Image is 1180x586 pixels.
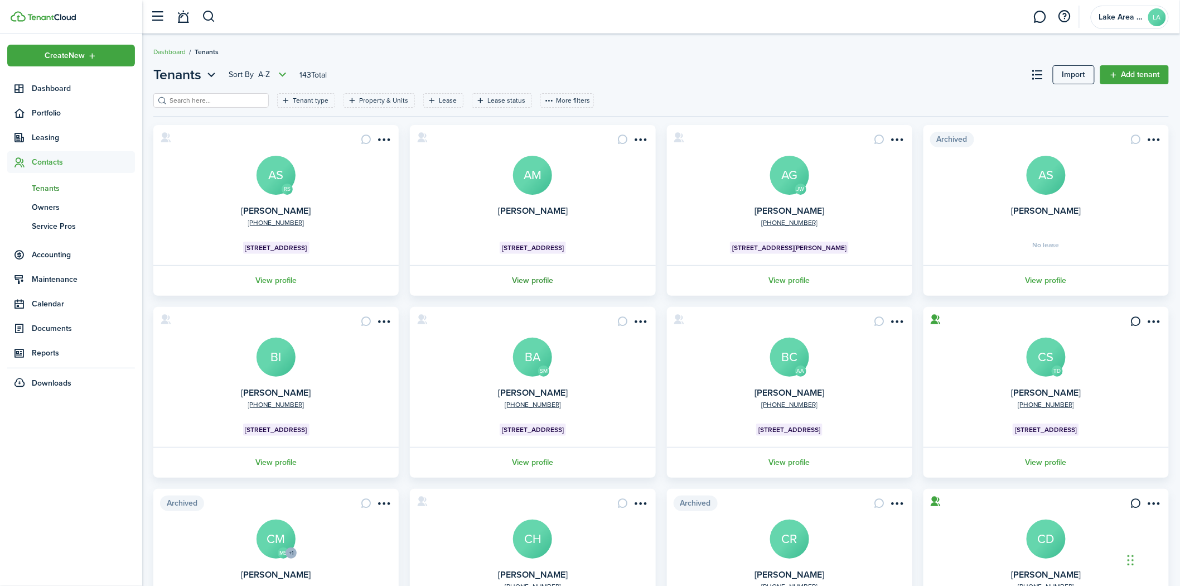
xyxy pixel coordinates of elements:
[505,400,561,410] a: [PHONE_NUMBER]
[732,243,847,253] span: [STREET_ADDRESS][PERSON_NAME]
[32,220,135,232] span: Service Pros
[374,134,392,149] button: Open menu
[27,14,76,21] img: TenantCloud
[1011,204,1081,217] a: [PERSON_NAME]
[758,425,820,435] span: [STREET_ADDRESS]
[257,156,296,195] a: AS
[502,425,564,435] span: [STREET_ADDRESS]
[930,132,974,147] span: Archived
[257,520,296,559] a: CM
[32,107,135,119] span: Portfolio
[45,52,85,60] span: Create New
[538,366,549,377] avatar-text: SM
[423,93,463,108] filter-tag: Open filter
[513,520,552,559] a: CH
[761,218,818,228] a: [PHONE_NUMBER]
[770,520,809,559] avatar-text: CR
[631,316,649,331] button: Open menu
[32,83,135,94] span: Dashboard
[152,265,400,296] a: View profile
[32,249,135,261] span: Accounting
[32,182,135,194] span: Tenants
[257,338,296,377] a: BI
[1144,316,1162,331] button: Open menu
[498,386,568,399] a: [PERSON_NAME]
[631,134,649,149] button: Open menu
[153,47,186,57] a: Dashboard
[770,338,809,377] a: BC
[293,95,328,105] filter-tag-label: Tenant type
[1027,338,1066,377] a: CS
[32,132,135,143] span: Leasing
[7,198,135,217] a: Owners
[631,498,649,513] button: Open menu
[153,65,219,85] button: Tenants
[374,498,392,513] button: Open menu
[761,400,818,410] a: [PHONE_NUMBER]
[1100,65,1169,84] a: Add tenant
[1128,544,1134,577] div: Drag
[32,323,135,334] span: Documents
[1124,532,1180,586] iframe: Chat Widget
[513,338,552,377] a: BA
[359,95,408,105] filter-tag-label: Property & Units
[439,95,457,105] filter-tag-label: Lease
[1011,568,1081,581] a: [PERSON_NAME]
[1018,400,1074,410] a: [PHONE_NUMBER]
[245,425,307,435] span: [STREET_ADDRESS]
[408,265,657,296] a: View profile
[888,134,906,149] button: Open menu
[665,447,914,478] a: View profile
[674,496,718,511] span: Archived
[248,218,304,228] a: [PHONE_NUMBER]
[7,217,135,236] a: Service Pros
[32,298,135,310] span: Calendar
[32,347,135,359] span: Reports
[472,93,532,108] filter-tag: Open filter
[1027,520,1066,559] avatar-text: CD
[1144,134,1162,149] button: Open menu
[502,243,564,253] span: [STREET_ADDRESS]
[7,78,135,99] a: Dashboard
[32,156,135,168] span: Contacts
[1029,3,1051,31] a: Messaging
[229,69,258,80] span: Sort by
[32,273,135,285] span: Maintenance
[795,366,806,377] avatar-text: AA
[241,568,311,581] a: [PERSON_NAME]
[1144,498,1162,513] button: Open menu
[487,95,525,105] filter-tag-label: Lease status
[888,316,906,331] button: Open menu
[1052,366,1063,377] avatar-text: TD
[1015,425,1077,435] span: [STREET_ADDRESS]
[32,377,71,389] span: Downloads
[229,68,289,81] button: Open menu
[152,447,400,478] a: View profile
[195,47,219,57] span: Tenants
[770,156,809,195] a: AG
[1011,386,1081,399] a: [PERSON_NAME]
[11,11,26,22] img: TenantCloud
[7,45,135,66] button: Open menu
[229,68,289,81] button: Sort byA-Z
[1055,7,1074,26] button: Open resource center
[147,6,168,27] button: Open sidebar
[1027,156,1066,195] a: AS
[408,447,657,478] a: View profile
[1053,65,1095,84] a: Import
[795,184,806,195] avatar-text: JW
[277,93,335,108] filter-tag: Open filter
[922,447,1171,478] a: View profile
[888,498,906,513] button: Open menu
[153,65,219,85] button: Open menu
[245,243,307,253] span: [STREET_ADDRESS]
[241,204,311,217] a: [PERSON_NAME]
[286,547,297,559] avatar-counter: +1
[248,400,304,410] a: [PHONE_NUMBER]
[258,69,270,80] span: A-Z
